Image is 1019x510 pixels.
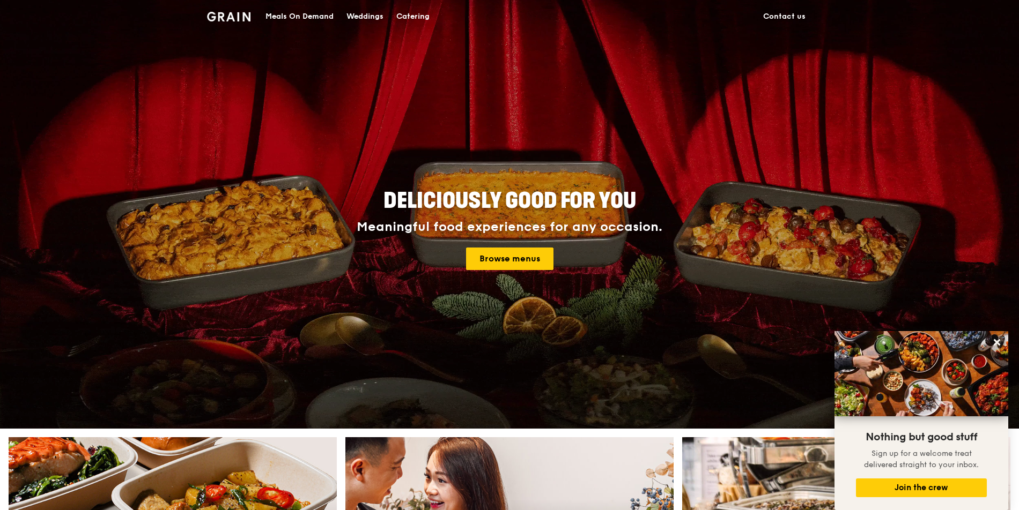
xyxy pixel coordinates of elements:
[316,220,703,235] div: Meaningful food experiences for any occasion.
[265,1,334,33] div: Meals On Demand
[856,478,987,497] button: Join the crew
[346,1,383,33] div: Weddings
[835,331,1008,416] img: DSC07876-Edit02-Large.jpeg
[864,449,979,469] span: Sign up for a welcome treat delivered straight to your inbox.
[390,1,436,33] a: Catering
[988,334,1006,351] button: Close
[866,431,977,444] span: Nothing but good stuff
[757,1,812,33] a: Contact us
[396,1,430,33] div: Catering
[383,188,636,214] span: Deliciously good for you
[340,1,390,33] a: Weddings
[207,12,250,21] img: Grain
[466,247,553,270] a: Browse menus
